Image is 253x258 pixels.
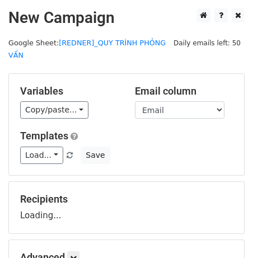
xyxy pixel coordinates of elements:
a: [REDNER]_QUY TRÌNH PHỎNG VẤN [8,39,166,60]
small: Google Sheet: [8,39,166,60]
a: Templates [20,130,68,142]
span: Daily emails left: 50 [170,37,245,49]
h5: Recipients [20,193,233,205]
a: Daily emails left: 50 [170,39,245,47]
h5: Variables [20,85,118,97]
a: Load... [20,147,63,164]
button: Save [81,147,110,164]
h2: New Campaign [8,8,245,27]
a: Copy/paste... [20,101,88,119]
h5: Email column [135,85,233,97]
div: Loading... [20,193,233,222]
